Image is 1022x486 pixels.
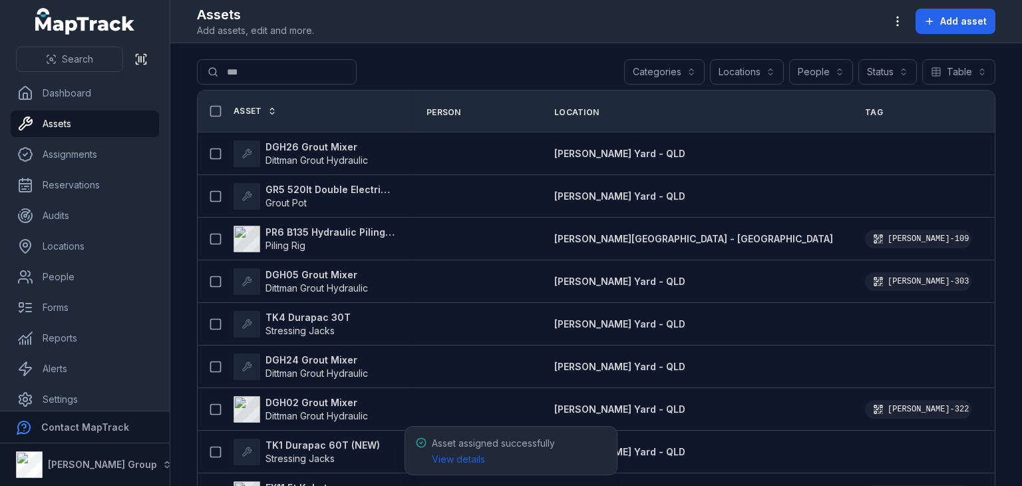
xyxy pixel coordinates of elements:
span: [PERSON_NAME][GEOGRAPHIC_DATA] - [GEOGRAPHIC_DATA] [554,233,833,244]
span: Dittman Grout Hydraulic [265,154,368,166]
a: Asset [234,106,277,117]
span: [PERSON_NAME] Yard - QLD [554,148,685,159]
strong: DGH05 Grout Mixer [265,268,368,282]
span: Asset [234,106,262,117]
a: [PERSON_NAME] Yard - QLD [554,275,685,288]
strong: DGH26 Grout Mixer [265,140,368,154]
span: [PERSON_NAME] Yard - QLD [554,276,685,287]
span: Asset assigned successfully [432,437,555,465]
span: [PERSON_NAME] Yard - QLD [554,318,685,330]
strong: Contact MapTrack [41,421,129,433]
button: People [789,59,853,85]
span: Dittman Grout Hydraulic [265,282,368,294]
a: DGH26 Grout MixerDittman Grout Hydraulic [234,140,368,167]
a: People [11,264,159,290]
a: [PERSON_NAME] Yard - QLD [554,403,685,416]
a: Assignments [11,141,159,168]
a: PR6 B135 Hydraulic Piling RigPiling Rig [234,226,395,252]
button: Table [922,59,995,85]
a: Forms [11,294,159,321]
span: Stressing Jacks [265,453,335,464]
button: Search [16,47,123,72]
span: Piling Rig [265,240,305,251]
span: [PERSON_NAME] Yard - QLD [554,361,685,372]
button: Categories [624,59,705,85]
span: Stressing Jacks [265,325,335,336]
span: Person [426,107,461,118]
strong: TK4 Durapac 30T [265,311,351,324]
a: Settings [11,386,159,413]
button: Add asset [916,9,995,34]
a: Alerts [11,356,159,382]
a: GR5 520lt Double Electric Twin PotGrout Pot [234,183,395,210]
span: Dittman Grout Hydraulic [265,410,368,421]
button: Locations [710,59,784,85]
div: [PERSON_NAME]-303 [865,272,971,291]
a: [PERSON_NAME] Yard - QLD [554,318,685,331]
span: Location [554,107,599,118]
span: [PERSON_NAME] Yard - QLD [554,190,685,202]
a: Reports [11,325,159,352]
a: [PERSON_NAME] Yard - QLD [554,445,685,459]
strong: DGH02 Grout Mixer [265,396,368,409]
a: Locations [11,233,159,260]
a: Dashboard [11,80,159,107]
a: [PERSON_NAME] Yard - QLD [554,147,685,160]
a: MapTrack [35,8,135,35]
span: Grout Pot [265,197,307,208]
a: DGH02 Grout MixerDittman Grout Hydraulic [234,396,368,423]
div: [PERSON_NAME]-322 [865,400,971,419]
strong: PR6 B135 Hydraulic Piling Rig [265,226,395,239]
strong: GR5 520lt Double Electric Twin Pot [265,183,395,196]
a: [PERSON_NAME][GEOGRAPHIC_DATA] - [GEOGRAPHIC_DATA] [554,232,833,246]
span: Add asset [940,15,987,28]
span: Add assets, edit and more. [197,24,314,37]
h2: Assets [197,5,314,24]
span: Search [62,53,93,66]
a: Reservations [11,172,159,198]
div: [PERSON_NAME]-109 [865,230,971,248]
button: Status [858,59,917,85]
span: Dittman Grout Hydraulic [265,367,368,379]
span: [PERSON_NAME] Yard - QLD [554,446,685,457]
a: View details [432,453,485,466]
a: TK4 Durapac 30TStressing Jacks [234,311,351,338]
a: [PERSON_NAME] Yard - QLD [554,190,685,203]
strong: DGH24 Grout Mixer [265,354,368,367]
a: DGH05 Grout MixerDittman Grout Hydraulic [234,268,368,295]
strong: TK1 Durapac 60T (NEW) [265,439,380,452]
span: Tag [865,107,883,118]
strong: [PERSON_NAME] Group [48,459,157,470]
a: [PERSON_NAME] Yard - QLD [554,360,685,373]
span: [PERSON_NAME] Yard - QLD [554,403,685,415]
a: Audits [11,202,159,229]
a: TK1 Durapac 60T (NEW)Stressing Jacks [234,439,380,465]
a: Assets [11,111,159,137]
a: DGH24 Grout MixerDittman Grout Hydraulic [234,354,368,380]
